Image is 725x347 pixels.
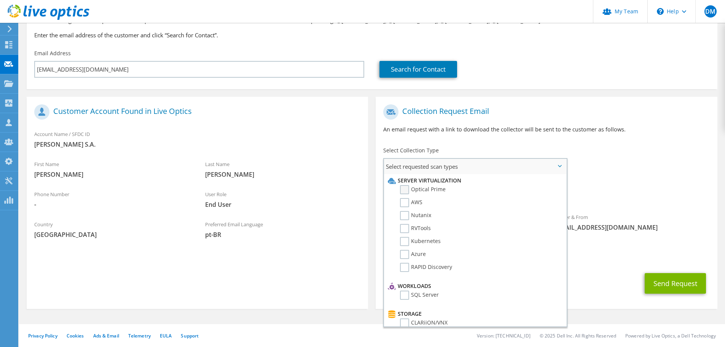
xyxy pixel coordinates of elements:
[657,8,664,15] svg: \n
[27,156,198,182] div: First Name
[27,126,368,152] div: Account Name / SFDC ID
[67,333,84,339] a: Cookies
[34,50,71,57] label: Email Address
[205,200,361,209] span: End User
[400,318,448,328] label: CLARiiON/VNX
[198,186,368,213] div: User Role
[704,5,717,18] span: DM
[34,230,190,239] span: [GEOGRAPHIC_DATA]
[554,223,710,232] span: [EMAIL_ADDRESS][DOMAIN_NAME]
[34,170,190,179] span: [PERSON_NAME]
[384,159,566,174] span: Select requested scan types
[34,200,190,209] span: -
[383,104,706,120] h1: Collection Request Email
[160,333,172,339] a: EULA
[28,333,57,339] a: Privacy Policy
[400,224,431,233] label: RVTools
[128,333,151,339] a: Telemetry
[400,237,441,246] label: Kubernetes
[205,170,361,179] span: [PERSON_NAME]
[400,250,426,259] label: Azure
[400,198,422,207] label: AWS
[400,185,446,194] label: Optical Prime
[376,209,547,235] div: To
[198,156,368,182] div: Last Name
[386,281,562,291] li: Workloads
[27,186,198,213] div: Phone Number
[379,61,457,78] a: Search for Contact
[400,291,439,300] label: SQL Server
[34,31,710,39] h3: Enter the email address of the customer and click “Search for Contact”.
[34,104,357,120] h1: Customer Account Found in Live Optics
[205,230,361,239] span: pt-BR
[645,273,706,294] button: Send Request
[386,176,562,185] li: Server Virtualization
[34,140,360,149] span: [PERSON_NAME] S.A.
[383,125,709,134] p: An email request with a link to download the collector will be sent to the customer as follows.
[93,333,119,339] a: Ads & Email
[198,216,368,243] div: Preferred Email Language
[400,211,431,220] label: Nutanix
[383,147,439,154] label: Select Collection Type
[386,309,562,318] li: Storage
[625,333,716,339] li: Powered by Live Optics, a Dell Technology
[376,239,717,265] div: CC & Reply To
[400,263,452,272] label: RAPID Discovery
[376,177,717,205] div: Requested Collections
[547,209,717,235] div: Sender & From
[181,333,199,339] a: Support
[540,333,616,339] li: © 2025 Dell Inc. All Rights Reserved
[27,216,198,243] div: Country
[477,333,531,339] li: Version: [TECHNICAL_ID]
